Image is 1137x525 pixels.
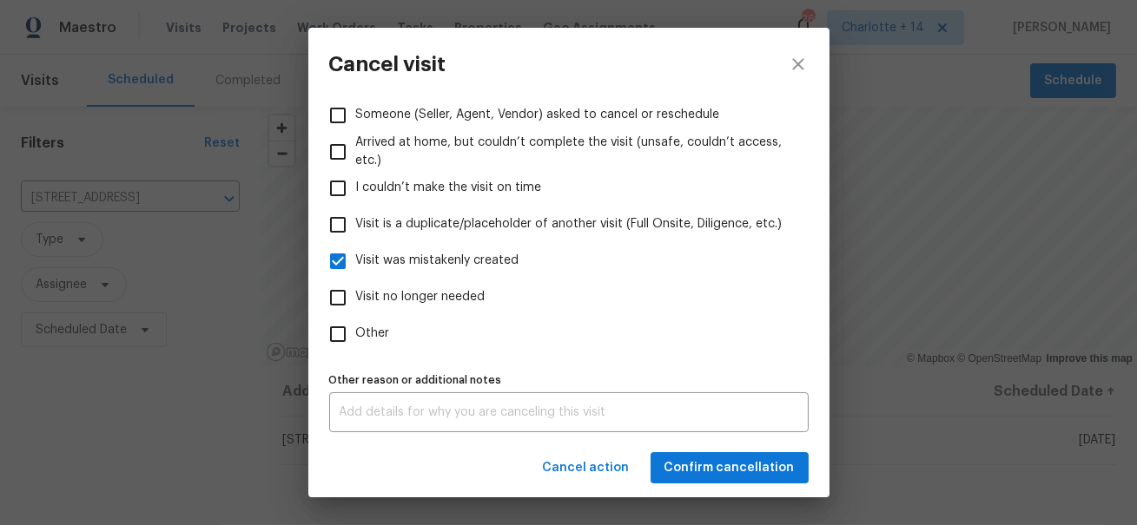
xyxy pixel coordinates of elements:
h3: Cancel visit [329,52,446,76]
span: Visit is a duplicate/placeholder of another visit (Full Onsite, Diligence, etc.) [356,215,783,233]
span: Confirm cancellation [664,457,795,479]
span: Visit no longer needed [356,288,486,306]
span: I couldn’t make the visit on time [356,179,542,197]
button: Cancel action [536,452,637,484]
button: Confirm cancellation [651,452,809,484]
span: Arrived at home, but couldn’t complete the visit (unsafe, couldn’t access, etc.) [356,134,795,170]
span: Cancel action [543,457,630,479]
label: Other reason or additional notes [329,375,809,385]
button: close [767,28,830,101]
span: Visit was mistakenly created [356,252,519,270]
span: Other [356,325,390,343]
span: Someone (Seller, Agent, Vendor) asked to cancel or reschedule [356,106,720,124]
